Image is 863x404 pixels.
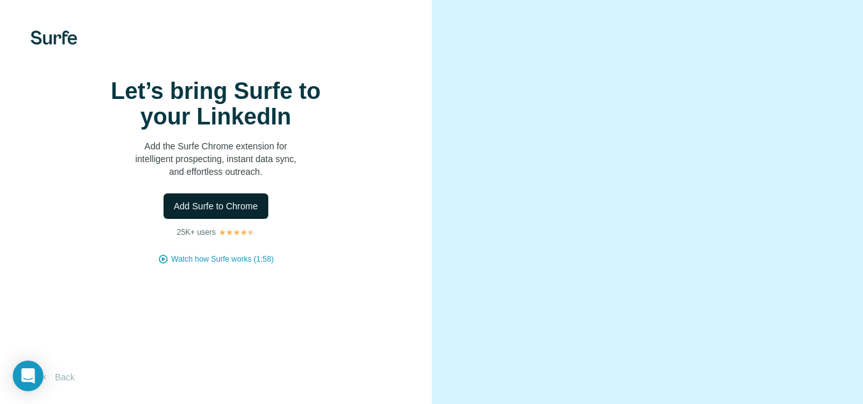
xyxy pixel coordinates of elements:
button: Back [31,366,84,389]
div: Open Intercom Messenger [13,361,43,391]
button: Add Surfe to Chrome [164,193,268,219]
p: Add the Surfe Chrome extension for intelligent prospecting, instant data sync, and effortless out... [88,140,344,178]
button: Watch how Surfe works (1:58) [171,253,273,265]
h1: Let’s bring Surfe to your LinkedIn [88,79,344,130]
img: Surfe's logo [31,31,77,45]
span: Add Surfe to Chrome [174,200,258,213]
p: 25K+ users [177,227,216,238]
img: Rating Stars [218,228,255,236]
